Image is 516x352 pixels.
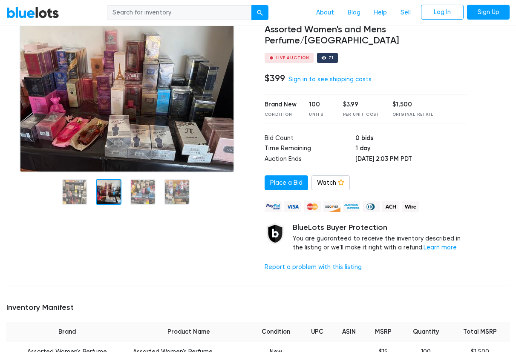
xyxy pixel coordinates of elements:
[424,244,457,251] a: Learn more
[363,201,380,212] img: diners_club-c48f30131b33b1bb0e5d0e2dbd43a8bea4cb12cb2961413e2f4250e06c020426.png
[341,5,367,21] a: Blog
[355,155,467,165] td: [DATE] 2:03 PM PDT
[401,322,450,342] th: Quantity
[284,201,301,212] img: visa-79caf175f036a155110d1892330093d4c38f53c55c9ec9e2c3a54a56571784bb.png
[293,223,467,232] h5: BlueLots Buyer Protection
[323,201,340,212] img: discover-82be18ecfda2d062aad2762c1ca80e2d36a4073d45c9e0ffae68cd515fbd3d32.png
[450,322,510,342] th: Total MSRP
[265,223,286,244] img: buyer_protection_shield-3b65640a83011c7d3ede35a8e5a80bfdfaa6a97447f0071c1475b91a4b0b3d01.png
[265,73,285,84] h4: $399
[329,56,334,60] div: 71
[304,201,321,212] img: mastercard-42073d1d8d11d6635de4c079ffdb20a4f30a903dc55d1612383a1b395dd17f39.png
[20,11,234,172] img: b781623b-23d0-4c08-a18e-aa9092f75794-1759092836.jpg
[394,5,418,21] a: Sell
[128,322,249,342] th: Product Name
[265,175,308,191] a: Place a Bid
[265,201,282,212] img: paypal_credit-80455e56f6e1299e8d57f40c0dcee7b8cd4ae79b9eccbfc37e2480457ba36de9.png
[355,144,467,155] td: 1 day
[265,100,297,109] div: Brand New
[288,76,372,83] a: Sign in to see shipping costs
[276,56,310,60] div: Live Auction
[421,5,464,20] a: Log In
[265,112,297,118] div: Condition
[107,5,252,20] input: Search for inventory
[302,322,333,342] th: UPC
[250,322,302,342] th: Condition
[311,175,350,191] a: Watch
[309,100,330,109] div: 100
[293,223,467,252] div: You are guaranteed to receive the inventory described in the listing or we'll make it right with ...
[265,155,356,165] td: Auction Ends
[343,100,380,109] div: $3.99
[467,5,510,20] a: Sign Up
[309,112,330,118] div: Units
[265,144,356,155] td: Time Remaining
[309,5,341,21] a: About
[6,303,510,312] h5: Inventory Manifest
[265,263,362,271] a: Report a problem with this listing
[392,100,433,109] div: $1,500
[265,134,356,144] td: Bid Count
[265,24,467,46] h4: Assorted Women's and Mens Perfume/[GEOGRAPHIC_DATA]
[392,112,433,118] div: Original Retail
[6,6,59,19] a: BlueLots
[367,5,394,21] a: Help
[382,201,399,212] img: ach-b7992fed28a4f97f893c574229be66187b9afb3f1a8d16a4691d3d3140a8ab00.png
[333,322,365,342] th: ASIN
[355,134,467,144] td: 0 bids
[343,112,380,118] div: Per Unit Cost
[402,201,419,212] img: wire-908396882fe19aaaffefbd8e17b12f2f29708bd78693273c0e28e3a24408487f.png
[6,322,128,342] th: Brand
[343,201,360,212] img: american_express-ae2a9f97a040b4b41f6397f7637041a5861d5f99d0716c09922aba4e24c8547d.png
[365,322,401,342] th: MSRP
